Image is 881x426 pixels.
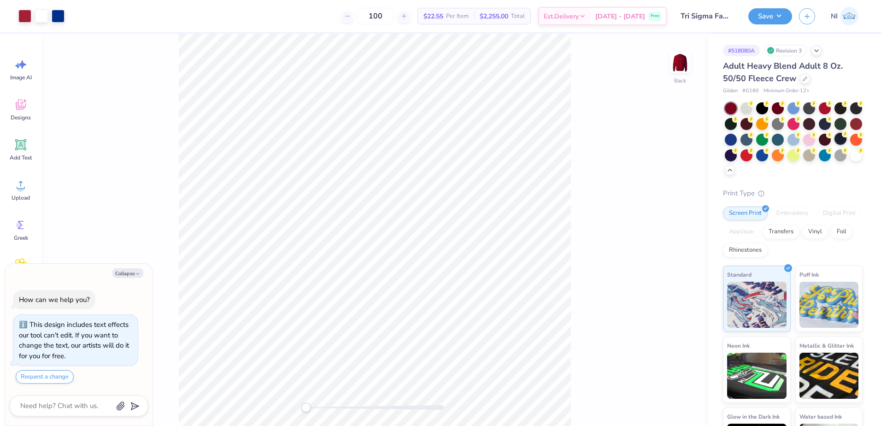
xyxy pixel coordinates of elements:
[799,412,842,421] span: Water based Ink
[511,12,525,21] span: Total
[10,74,32,81] span: Image AI
[674,77,686,85] div: Back
[544,12,579,21] span: Est. Delivery
[748,8,792,24] button: Save
[727,341,750,350] span: Neon Ink
[727,282,787,328] img: Standard
[763,225,799,239] div: Transfers
[16,370,74,384] button: Request a change
[301,403,311,412] div: Accessibility label
[827,7,863,25] a: NI
[14,234,28,242] span: Greek
[727,270,752,279] span: Standard
[480,12,508,21] span: $2,255.00
[723,207,768,220] div: Screen Print
[595,12,645,21] span: [DATE] - [DATE]
[840,7,858,25] img: Nicole Isabelle Dimla
[764,87,810,95] span: Minimum Order: 12 +
[19,320,129,361] div: This design includes text effects our tool can't edit. If you want to change the text, our artist...
[723,87,738,95] span: Gildan
[112,268,143,278] button: Collapse
[651,13,659,19] span: Free
[799,282,859,328] img: Puff Ink
[727,412,780,421] span: Glow in the Dark Ink
[423,12,443,21] span: $22.55
[831,225,852,239] div: Foil
[11,114,31,121] span: Designs
[799,341,854,350] span: Metallic & Glitter Ink
[764,45,807,56] div: Revision 3
[831,11,838,22] span: NI
[10,154,32,161] span: Add Text
[671,53,689,72] img: Back
[446,12,469,21] span: Per Item
[817,207,862,220] div: Digital Print
[723,45,760,56] div: # 518080A
[358,8,394,24] input: – –
[674,7,741,25] input: Untitled Design
[723,60,843,84] span: Adult Heavy Blend Adult 8 Oz. 50/50 Fleece Crew
[802,225,828,239] div: Vinyl
[723,243,768,257] div: Rhinestones
[19,295,90,304] div: How can we help you?
[727,353,787,399] img: Neon Ink
[723,188,863,199] div: Print Type
[799,353,859,399] img: Metallic & Glitter Ink
[799,270,819,279] span: Puff Ink
[12,194,30,201] span: Upload
[723,225,760,239] div: Applique
[770,207,814,220] div: Embroidery
[742,87,759,95] span: # G180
